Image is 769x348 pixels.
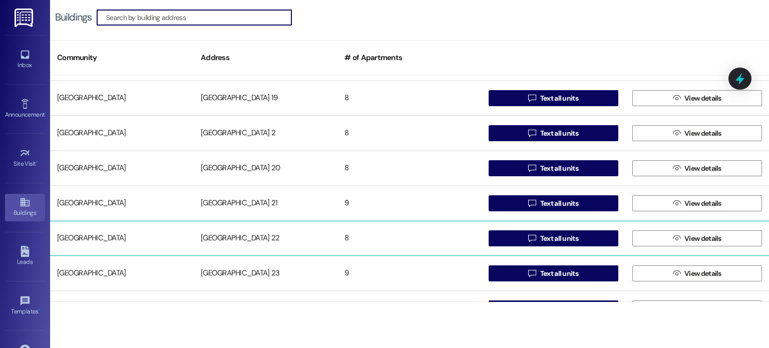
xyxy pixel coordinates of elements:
button: Text all units [489,125,618,141]
button: Text all units [489,160,618,176]
div: [GEOGRAPHIC_DATA] [50,123,194,143]
span: View details [684,163,721,174]
div: 9 [337,193,481,213]
div: Address [194,46,337,70]
button: View details [632,160,762,176]
i:  [528,164,536,172]
a: Site Visit • [5,145,45,172]
i:  [528,199,536,207]
i:  [673,164,680,172]
div: [GEOGRAPHIC_DATA] [50,263,194,283]
span: View details [684,233,721,244]
span: View details [684,93,721,104]
div: [GEOGRAPHIC_DATA] [50,298,194,318]
i:  [528,129,536,137]
span: View details [684,198,721,209]
button: View details [632,90,762,106]
span: Text all units [540,93,578,104]
div: [GEOGRAPHIC_DATA] 2 [194,123,337,143]
img: ResiDesk Logo [15,9,35,27]
i:  [528,234,536,242]
input: Search by building address [106,11,291,25]
i:  [673,199,680,207]
span: • [39,306,40,313]
button: Text all units [489,265,618,281]
button: View details [632,265,762,281]
button: Text all units [489,90,618,106]
div: [GEOGRAPHIC_DATA] 24 [194,298,337,318]
button: Text all units [489,300,618,316]
a: Buildings [5,194,45,221]
button: Text all units [489,230,618,246]
div: Buildings [55,12,92,23]
span: Text all units [540,163,578,174]
span: View details [684,268,721,279]
div: [GEOGRAPHIC_DATA] [50,193,194,213]
a: Templates • [5,292,45,319]
a: Leads [5,243,45,270]
span: • [36,159,38,166]
i:  [673,129,680,137]
div: [GEOGRAPHIC_DATA] 23 [194,263,337,283]
i:  [673,234,680,242]
div: 8 [337,123,481,143]
div: [GEOGRAPHIC_DATA] 19 [194,88,337,108]
span: Text all units [540,128,578,139]
i:  [673,94,680,102]
span: View details [684,128,721,139]
button: View details [632,195,762,211]
span: • [45,110,46,117]
span: Text all units [540,268,578,279]
div: [GEOGRAPHIC_DATA] 21 [194,193,337,213]
button: View details [632,300,762,316]
i:  [673,269,680,277]
div: [GEOGRAPHIC_DATA] 22 [194,228,337,248]
i:  [528,269,536,277]
div: 8 [337,88,481,108]
div: 8 [337,228,481,248]
div: [GEOGRAPHIC_DATA] [50,228,194,248]
div: Community [50,46,194,70]
div: [GEOGRAPHIC_DATA] 20 [194,158,337,178]
i:  [528,94,536,102]
div: 8 [337,158,481,178]
button: View details [632,230,762,246]
button: View details [632,125,762,141]
div: 9 [337,263,481,283]
span: Text all units [540,198,578,209]
div: 9 [337,298,481,318]
a: Inbox [5,46,45,73]
button: Text all units [489,195,618,211]
div: [GEOGRAPHIC_DATA] [50,158,194,178]
span: Text all units [540,233,578,244]
div: # of Apartments [337,46,481,70]
div: [GEOGRAPHIC_DATA] [50,88,194,108]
